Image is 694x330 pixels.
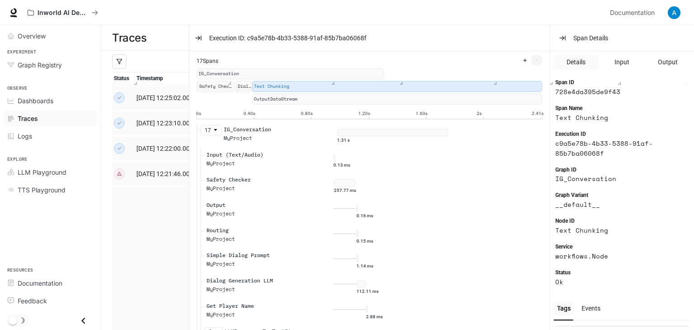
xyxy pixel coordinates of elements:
[136,74,227,83] span: Timestamp
[553,55,599,69] button: Details
[18,131,32,141] span: Logs
[205,151,279,173] div: Input (Text/Audio) MyProject
[4,93,97,109] a: Dashboards
[247,33,366,43] span: c9a5e78b-4b33-5388-91af-85b7ba06068f
[206,260,279,268] div: MyProject
[206,201,279,210] div: Output
[668,6,680,19] img: User avatar
[555,113,678,123] article: Text Chunking
[197,81,199,92] div: Input (Text/Audio)
[238,83,252,90] span: Dialog Generation LLM
[18,60,62,70] span: Graph Registry
[555,166,577,174] span: Graph ID
[206,210,279,218] div: MyProject
[205,126,211,135] article: 17
[206,277,279,285] div: Dialog Generation LLM
[4,275,97,291] a: Documentation
[196,111,201,116] text: 0s
[206,251,279,260] div: Simple Dialog Prompt
[205,251,279,274] div: Simple Dialog Prompt MyProject
[555,139,678,158] article: c9a5e78b-4b33-5388-91af-85b7ba06068f
[136,94,193,101] span: [DATE] 12:25:02.000
[205,226,279,249] div: Routing MyProject
[555,225,678,235] article: Text Chunking
[356,263,373,270] div: 1.14 ms
[567,57,586,67] span: Details
[658,57,678,67] span: Output
[206,176,279,184] div: Safety Checker
[4,128,97,144] a: Logs
[18,114,38,123] span: Traces
[4,164,97,180] a: LLM Playground
[555,277,678,287] article: Ok
[205,302,279,325] div: Get Player Name MyProject
[38,9,88,17] p: Inworld AI Demos
[523,57,527,63] span: +
[114,74,133,83] span: Status
[205,201,279,224] div: Output MyProject
[555,217,575,225] span: Node ID
[4,57,97,73] a: Graph Registry
[254,96,542,103] span: OutputDataStream
[206,184,279,193] div: MyProject
[222,125,296,148] div: IG_Conversation MyProject
[531,55,542,66] button: -
[18,185,66,195] span: TTS Playground
[197,68,384,79] div: IG_Conversation
[206,235,279,244] div: MyProject
[8,315,17,325] span: Dark mode toggle
[573,33,608,43] span: Span Details
[244,111,255,116] text: 0.40s
[555,78,574,87] span: Span ID
[197,81,234,92] div: Safety Checker
[206,151,279,159] div: Input (Text/Audio)
[532,111,544,116] text: 2.41s
[4,28,97,44] a: Overview
[252,81,542,92] div: Text Chunking
[136,143,227,153] a: [DATE] 12:22:00.000
[555,200,678,210] article: __default__
[136,169,227,179] a: [DATE] 12:21:46.000
[356,288,379,295] div: 112.11 ms
[333,162,350,169] div: 0.13 ms
[553,301,574,315] div: Tags
[252,94,542,105] div: OutputDataStream
[198,70,384,77] span: IG_Conversation
[356,212,373,220] div: 0.16 ms
[337,137,350,144] div: 1.31 s
[614,57,629,67] span: Input
[18,31,46,41] span: Overview
[356,238,373,245] div: 0.15 ms
[206,302,279,311] div: Get Player Name
[136,170,193,177] span: [DATE] 12:21:46.000
[358,111,370,116] text: 1.20s
[366,313,383,320] div: 2.88 ms
[213,128,218,132] span: caret-down
[578,301,604,315] div: Events
[206,31,381,45] button: Execution ID:c9a5e78b-4b33-5388-91af-85b7ba06068f
[205,277,279,299] div: Dialog Generation LLM MyProject
[197,57,218,66] span: 17 Spans
[136,118,227,128] a: [DATE] 12:23:10.000
[224,134,296,143] div: MyProject
[555,251,678,261] article: workflows.Node
[555,130,586,139] span: Execution ID
[23,4,102,22] button: All workspaces
[205,176,279,198] div: Safety Checker MyProject
[301,111,313,116] text: 0.80s
[73,311,94,330] button: Close drawer
[555,191,588,200] span: Graph Variant
[600,55,645,69] button: Input
[4,182,97,198] a: TTS Playground
[206,226,279,235] div: Routing
[136,145,193,152] span: [DATE] 12:22:00.000
[334,187,356,194] div: 257.77 ms
[606,4,661,22] a: Documentation
[254,83,542,90] span: Text Chunking
[136,93,227,103] a: [DATE] 12:25:02.000
[665,4,683,22] button: User avatar
[610,7,655,19] span: Documentation
[209,33,245,43] span: Execution ID:
[645,55,690,69] button: Output
[224,125,296,134] div: IG_Conversation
